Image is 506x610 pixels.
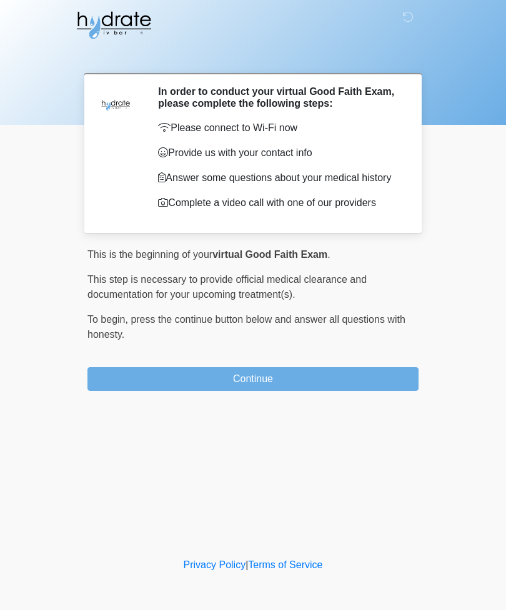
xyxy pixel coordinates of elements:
strong: virtual Good Faith Exam [212,249,327,260]
span: This is the beginning of your [87,249,212,260]
span: . [327,249,330,260]
p: Answer some questions about your medical history [158,170,400,185]
h2: In order to conduct your virtual Good Faith Exam, please complete the following steps: [158,86,400,109]
p: Complete a video call with one of our providers [158,195,400,210]
p: Please connect to Wi-Fi now [158,121,400,135]
img: Hydrate IV Bar - Fort Collins Logo [75,9,152,41]
span: To begin, [87,314,131,325]
a: Privacy Policy [184,559,246,570]
a: | [246,559,248,570]
p: Provide us with your contact info [158,145,400,160]
img: Agent Avatar [97,86,134,123]
button: Continue [87,367,419,391]
a: Terms of Service [248,559,322,570]
h1: ‎ ‎ ‎ [78,45,428,68]
span: This step is necessary to provide official medical clearance and documentation for your upcoming ... [87,274,367,300]
span: press the continue button below and answer all questions with honesty. [87,314,405,340]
